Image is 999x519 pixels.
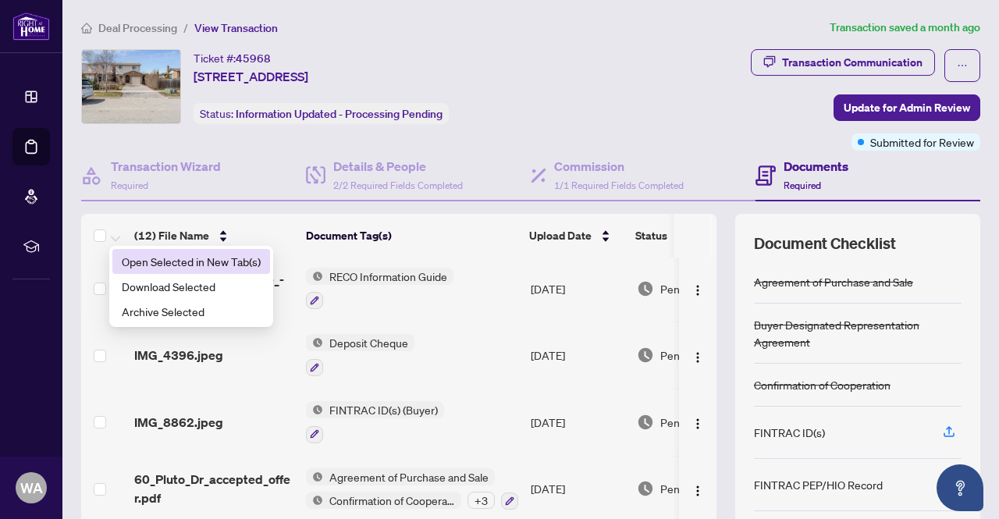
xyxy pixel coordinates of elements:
div: Buyer Designated Representation Agreement [754,316,962,350]
span: 45968 [236,52,271,66]
span: IMG_4396.jpeg [134,346,223,364]
span: home [81,23,92,34]
button: Logo [685,276,710,301]
li: / [183,19,188,37]
span: Deal Processing [98,21,177,35]
button: Logo [685,476,710,501]
img: Status Icon [306,468,323,485]
span: Status [635,227,667,244]
img: Document Status [637,480,654,497]
button: Status IconDeposit Cheque [306,334,414,376]
button: Logo [685,343,710,368]
span: Document Checklist [754,233,896,254]
span: (12) File Name [134,227,209,244]
div: Ticket #: [194,49,271,67]
td: [DATE] [524,389,631,456]
div: + 3 [468,492,495,509]
img: Status Icon [306,268,323,285]
button: Status IconFINTRAC ID(s) (Buyer) [306,401,444,443]
img: Document Status [637,414,654,431]
span: Pending Review [660,280,738,297]
div: FINTRAC PEP/HIO Record [754,476,883,493]
span: Required [111,180,148,191]
span: 1/1 Required Fields Completed [554,180,684,191]
img: Logo [691,485,704,497]
h4: Commission [554,157,684,176]
img: Status Icon [306,334,323,351]
th: Upload Date [523,214,629,258]
img: Logo [691,418,704,430]
div: Confirmation of Cooperation [754,376,891,393]
span: Pending Review [660,414,738,431]
div: Transaction Communication [782,50,923,75]
span: IMG_8862.jpeg [134,413,223,432]
th: Document Tag(s) [300,214,523,258]
span: Pending Review [660,480,738,497]
span: Required [784,180,821,191]
img: Logo [691,351,704,364]
span: FINTRAC ID(s) (Buyer) [323,401,444,418]
span: Submitted for Review [870,133,974,151]
span: Deposit Cheque [323,334,414,351]
img: Status Icon [306,401,323,418]
div: FINTRAC ID(s) [754,424,825,441]
span: 2/2 Required Fields Completed [333,180,463,191]
h4: Documents [784,157,848,176]
span: Update for Admin Review [844,95,970,120]
span: ellipsis [957,60,968,71]
img: Status Icon [306,492,323,509]
span: Pending Review [660,347,738,364]
h4: Details & People [333,157,463,176]
button: Transaction Communication [751,49,935,76]
td: [DATE] [524,322,631,389]
img: logo [12,12,50,41]
td: [DATE] [524,255,631,322]
button: Open asap [937,464,983,511]
button: Update for Admin Review [834,94,980,121]
span: Upload Date [529,227,592,244]
span: 60_Pluto_Dr_accepted_offer.pdf [134,470,293,507]
span: Reco_Information_Guide_-_RECO_Forms.pdf [134,270,293,307]
span: WA [20,477,43,499]
span: RECO Information Guide [323,268,453,285]
span: Agreement of Purchase and Sale [323,468,495,485]
button: Status IconRECO Information Guide [306,268,453,310]
span: Information Updated - Processing Pending [236,107,443,121]
span: Confirmation of Cooperation [323,492,461,509]
article: Transaction saved a month ago [830,19,980,37]
img: Document Status [637,347,654,364]
th: Status [629,214,762,258]
button: Logo [685,410,710,435]
div: Agreement of Purchase and Sale [754,273,913,290]
button: Status IconAgreement of Purchase and SaleStatus IconConfirmation of Cooperation+3 [306,468,518,510]
span: [STREET_ADDRESS] [194,67,308,86]
img: IMG-W12307308_1.jpg [82,50,180,123]
div: Status: [194,103,449,124]
th: (12) File Name [128,214,300,258]
img: Document Status [637,280,654,297]
img: Logo [691,284,704,297]
h4: Transaction Wizard [111,157,221,176]
span: View Transaction [194,21,278,35]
